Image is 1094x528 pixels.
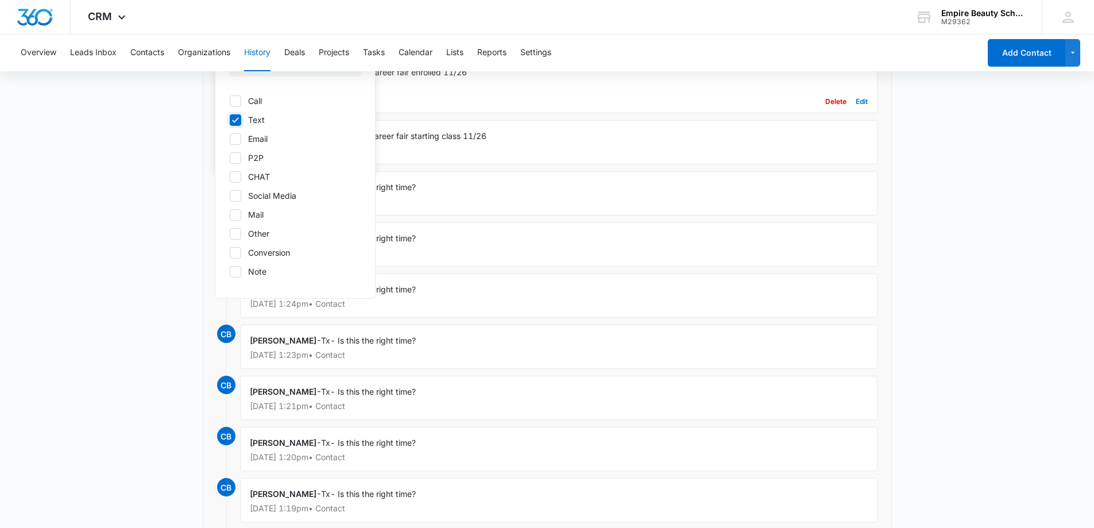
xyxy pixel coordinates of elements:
p: [DATE] 1:25pm • Contact [250,249,868,257]
button: Organizations [178,34,230,71]
span: [PERSON_NAME] [250,489,316,499]
span: TX- meet at career fair enrolled 11/26 [321,67,467,77]
div: - [240,376,877,420]
p: [DATE] 1:21pm • Contact [250,402,868,410]
div: - [240,478,877,522]
span: CB [217,376,235,394]
span: TX-Meet at Career fair starting class 11/26 [321,131,486,141]
div: - [240,222,877,267]
p: [DATE] 2:48pm • Contact [250,83,868,91]
label: CHAT [229,171,361,183]
button: History [244,34,270,71]
div: - [240,273,877,318]
label: Social Media [229,190,361,202]
span: [PERSON_NAME] [250,387,316,396]
div: - [240,56,877,113]
span: [PERSON_NAME] [250,438,316,448]
label: Call [229,95,361,107]
label: Other [229,228,361,240]
div: - [240,171,877,215]
button: Tasks [363,34,385,71]
p: [DATE] 1:19pm • Contact [250,504,868,512]
div: account id [941,18,1025,26]
label: P2P [229,152,361,164]
p: [DATE] 1:24pm • Contact [250,300,868,308]
div: - [240,427,877,471]
span: Tx- Is this the right time? [321,489,416,499]
button: Lists [446,34,463,71]
p: [DATE] 1:20pm • Contact [250,453,868,461]
span: Tx- Is this the right time? [321,336,416,345]
span: Tx- Is this the right time? [321,438,416,448]
p: [DATE] 1:23pm • Contact [250,351,868,359]
button: Edit [856,91,868,113]
span: Tx- Is this the right time? [321,387,416,396]
div: - [240,325,877,369]
button: Add Contact [988,39,1065,67]
div: account name [941,9,1025,18]
button: Reports [477,34,507,71]
span: CRM [88,10,112,22]
button: Overview [21,34,56,71]
p: [DATE] 2:47pm • Contact [250,147,868,155]
button: Calendar [399,34,432,71]
button: Leads Inbox [70,34,117,71]
span: CB [217,325,235,343]
div: - [240,120,877,164]
button: Contacts [130,34,164,71]
button: Deals [284,34,305,71]
label: Text [229,114,361,126]
label: Mail [229,209,361,221]
button: Settings [520,34,551,71]
label: Note [229,265,361,278]
span: CB [217,427,235,445]
p: [DATE] 1:26pm • Contact [250,198,868,206]
label: Conversion [229,246,361,259]
span: [PERSON_NAME] [250,336,316,345]
button: Delete [825,91,846,113]
span: CB [217,478,235,496]
label: Email [229,133,361,145]
button: Projects [319,34,349,71]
